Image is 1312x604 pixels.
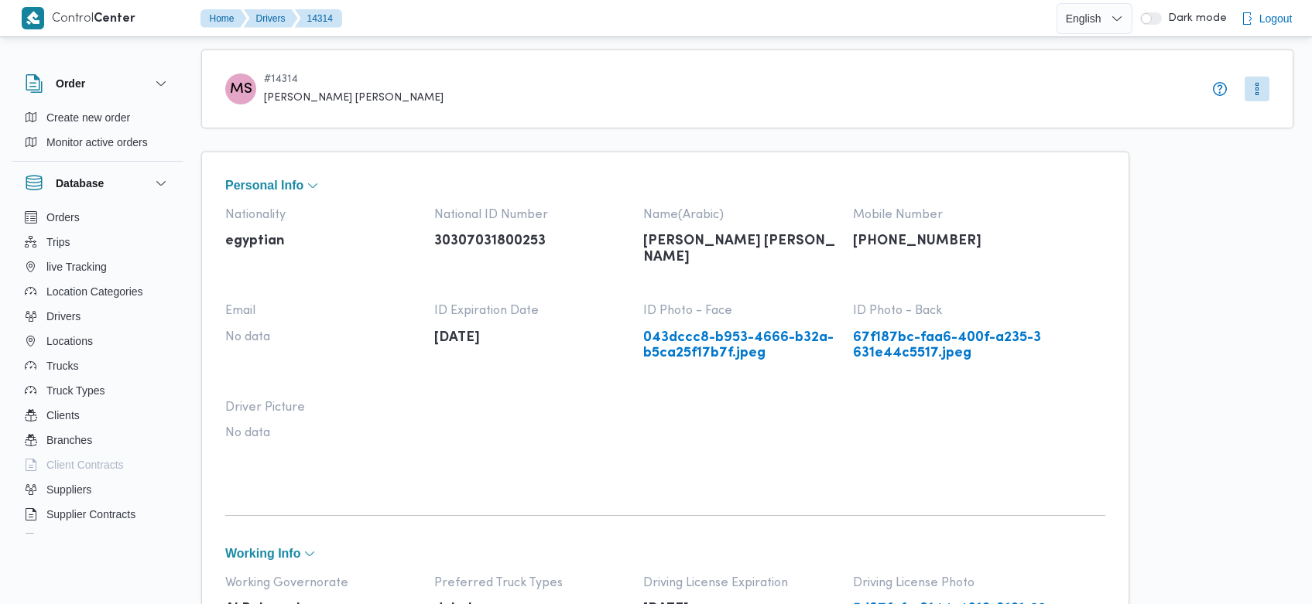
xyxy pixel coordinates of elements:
[1259,9,1293,28] span: Logout
[12,205,183,540] div: Database
[434,576,628,590] span: Preferred Truck Types
[434,304,628,318] span: ID Expiration Date
[225,73,256,104] div: Mahmood Said Abadalihafz Ibrahem
[853,234,1047,250] p: [PHONE_NUMBER]
[225,426,419,440] span: No data
[225,179,303,192] span: Personal Info
[643,304,837,318] span: ID Photo - Face
[853,576,1047,590] span: Driving License Photo
[46,530,85,548] span: Devices
[19,403,176,428] button: Clients
[46,108,130,127] span: Create new order
[434,330,628,346] p: [DATE]
[1235,3,1299,34] button: Logout
[19,527,176,551] button: Devices
[25,74,170,93] button: Order
[225,548,300,560] span: Working Info
[15,542,65,589] iframe: chat widget
[225,234,419,250] p: egyptian
[22,7,44,29] img: X8yXhbKr1z7QwAAAABJRU5ErkJggg==
[19,329,176,353] button: Locations
[46,357,78,375] span: Trucks
[46,233,70,251] span: Trips
[225,208,419,222] span: Nationality
[230,73,252,104] span: MS
[46,431,92,449] span: Branches
[643,330,837,362] a: 043dccc8-b953-4666-b32a-b5ca25f17b7f.jpeg
[295,9,342,28] button: 14314
[46,505,135,524] span: Supplier Contracts
[225,304,419,318] span: Email
[1245,77,1269,101] button: More
[46,456,124,474] span: Client Contracts
[643,208,837,222] span: Name(Arabic)
[25,174,170,193] button: Database
[225,576,419,590] span: Working Governorate
[46,307,81,326] span: Drivers
[225,179,1105,192] button: Personal Info
[46,406,80,425] span: Clients
[19,279,176,304] button: Location Categories
[46,381,104,400] span: Truck Types
[200,9,247,28] button: Home
[643,576,837,590] span: Driving License Expiration
[46,258,107,276] span: live Tracking
[19,254,176,279] button: live Tracking
[19,105,176,130] button: Create new order
[56,74,85,93] h3: Order
[19,428,176,452] button: Branches
[19,205,176,230] button: Orders
[19,353,176,378] button: Trucks
[1162,12,1227,25] span: Dark mode
[94,13,135,25] b: Center
[46,480,91,499] span: Suppliers
[225,196,1105,487] div: Personal Info
[46,332,93,350] span: Locations
[853,330,1047,362] a: 67f187bc-faa6-400f-a235-3631e44c5517.jpeg
[264,73,444,86] span: # 14314
[225,401,419,415] span: Driver Picture
[46,208,80,227] span: Orders
[12,105,183,161] div: Order
[19,378,176,403] button: Truck Types
[56,174,104,193] h3: Database
[19,477,176,502] button: Suppliers
[853,304,1047,318] span: ID Photo - Back
[19,230,176,254] button: Trips
[244,9,298,28] button: Drivers
[264,92,444,104] span: [PERSON_NAME] [PERSON_NAME]
[225,330,419,344] span: No data
[46,133,148,152] span: Monitor active orders
[1211,80,1229,98] button: info
[434,234,628,250] p: 30307031800253
[19,304,176,329] button: Drivers
[19,130,176,155] button: Monitor active orders
[46,282,143,301] span: Location Categories
[19,452,176,477] button: Client Contracts
[643,234,837,265] p: [PERSON_NAME] [PERSON_NAME]
[853,208,1047,222] span: Mobile Number
[434,208,628,222] span: National ID Number
[225,548,1105,560] button: Working Info
[19,502,176,527] button: Supplier Contracts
